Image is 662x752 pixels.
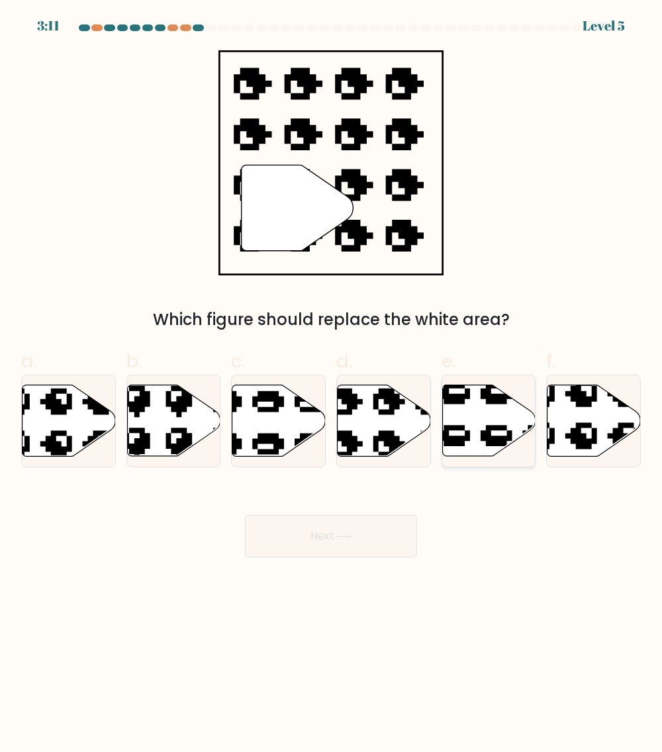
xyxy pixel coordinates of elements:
span: c. [231,348,246,374]
span: d. [336,348,352,374]
div: Which figure should replace the white area? [29,308,633,332]
g: " [241,165,353,252]
button: Next [245,515,417,557]
div: Level 5 [583,16,625,36]
span: e. [442,348,456,374]
span: b. [126,348,142,374]
div: 3:11 [37,16,60,36]
span: f. [546,348,555,374]
span: a. [21,348,37,374]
